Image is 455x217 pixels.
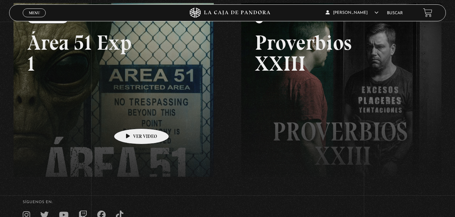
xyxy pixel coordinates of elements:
[26,17,42,21] span: Cerrar
[326,11,378,15] span: [PERSON_NAME]
[423,8,432,17] a: View your shopping cart
[29,11,40,15] span: Menu
[387,11,403,15] a: Buscar
[23,200,432,204] h4: SÍguenos en:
